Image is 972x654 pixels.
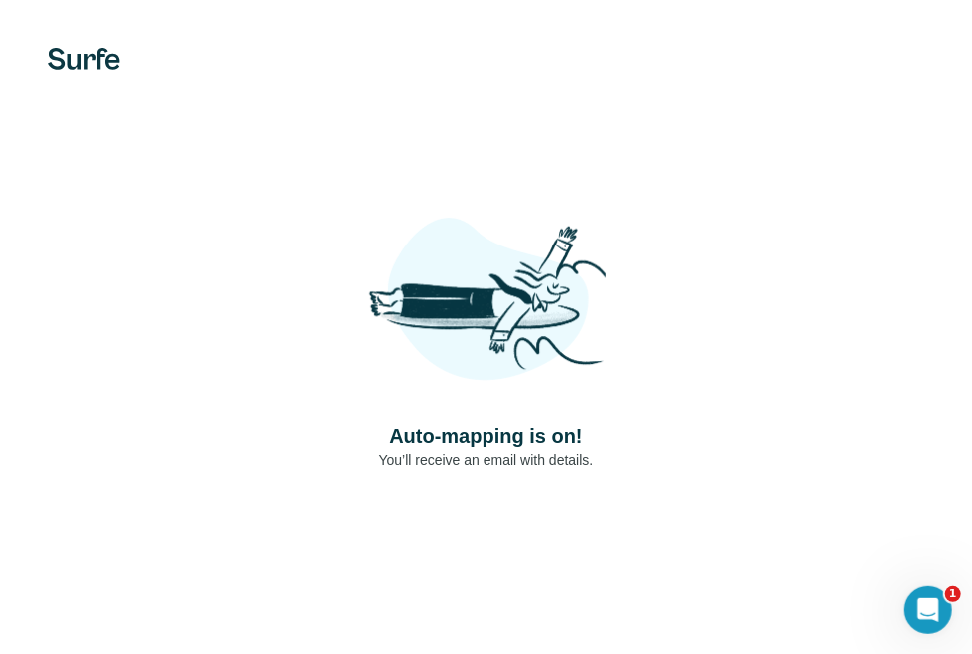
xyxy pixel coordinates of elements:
[48,48,120,70] img: Surfe's logo
[367,184,606,422] img: Shaka Illustration
[389,422,582,450] h4: Auto-mapping is on!
[904,586,952,634] iframe: Intercom live chat
[379,450,594,470] p: You’ll receive an email with details.
[945,586,961,602] span: 1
